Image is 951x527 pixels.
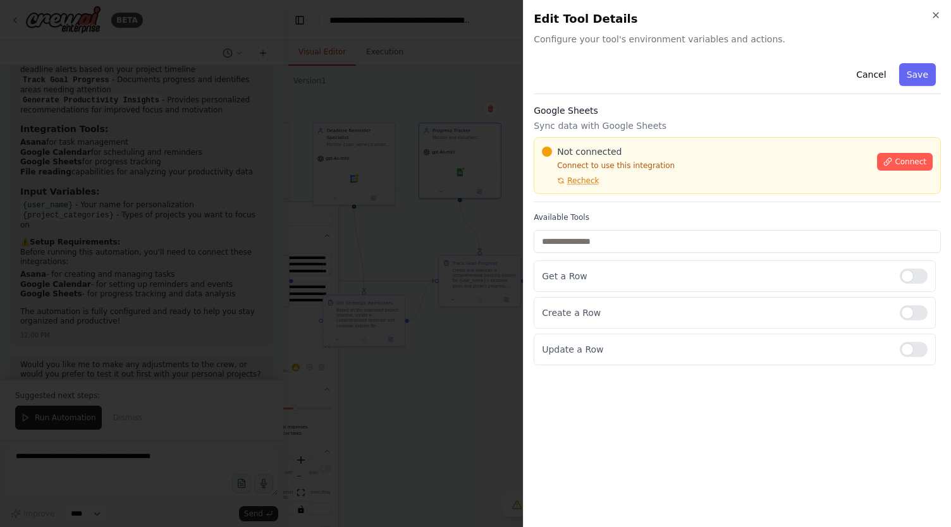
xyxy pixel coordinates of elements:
[567,176,599,186] span: Recheck
[542,161,869,171] p: Connect to use this integration
[542,306,890,319] p: Create a Row
[849,63,893,86] button: Cancel
[534,33,941,45] span: Configure your tool's environment variables and actions.
[542,343,890,356] p: Update a Row
[534,10,941,28] h2: Edit Tool Details
[877,153,933,171] button: Connect
[534,104,941,117] h3: Google Sheets
[895,157,926,167] span: Connect
[534,119,941,132] p: Sync data with Google Sheets
[542,270,890,282] p: Get a Row
[542,176,599,186] button: Recheck
[899,63,936,86] button: Save
[557,145,622,158] span: Not connected
[534,212,941,222] label: Available Tools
